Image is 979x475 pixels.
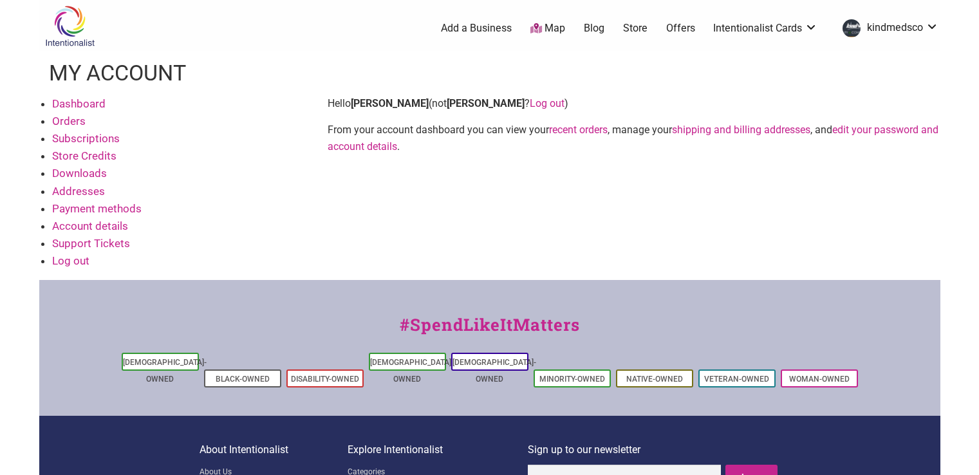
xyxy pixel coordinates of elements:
p: Hello (not ? ) [328,95,940,112]
strong: [PERSON_NAME] [447,97,525,109]
a: Account details [52,219,128,232]
a: Native-Owned [626,375,683,384]
a: Log out [530,97,564,109]
a: Minority-Owned [539,375,605,384]
a: Add a Business [441,21,512,35]
a: Payment methods [52,202,142,215]
a: [DEMOGRAPHIC_DATA]-Owned [123,358,207,384]
a: Orders [52,115,86,127]
a: Intentionalist Cards [713,21,817,35]
p: About Intentionalist [200,442,348,458]
strong: [PERSON_NAME] [351,97,429,109]
p: From your account dashboard you can view your , manage your , and . [328,122,940,154]
a: Veteran-Owned [704,375,769,384]
a: Blog [584,21,604,35]
a: edit your password and account details [328,124,938,153]
a: Dashboard [52,97,106,110]
a: kindmedsco [836,17,938,40]
div: #SpendLikeItMatters [39,312,940,350]
a: Store [623,21,648,35]
nav: Account pages [39,95,310,281]
p: Sign up to our newsletter [528,442,779,458]
a: Black-Owned [216,375,270,384]
a: Woman-Owned [789,375,850,384]
a: [DEMOGRAPHIC_DATA]-Owned [452,358,536,384]
a: Addresses [52,185,105,198]
a: Support Tickets [52,237,130,250]
a: Downloads [52,167,107,180]
h1: My account [49,58,186,89]
a: Disability-Owned [291,375,359,384]
a: shipping and billing addresses [672,124,810,136]
p: Explore Intentionalist [348,442,528,458]
a: Map [530,21,565,36]
a: Offers [666,21,695,35]
img: Intentionalist [39,5,100,47]
a: Log out [52,254,89,267]
a: [DEMOGRAPHIC_DATA]-Owned [370,358,454,384]
a: Subscriptions [52,132,120,145]
a: Store Credits [52,149,117,162]
a: recent orders [549,124,608,136]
